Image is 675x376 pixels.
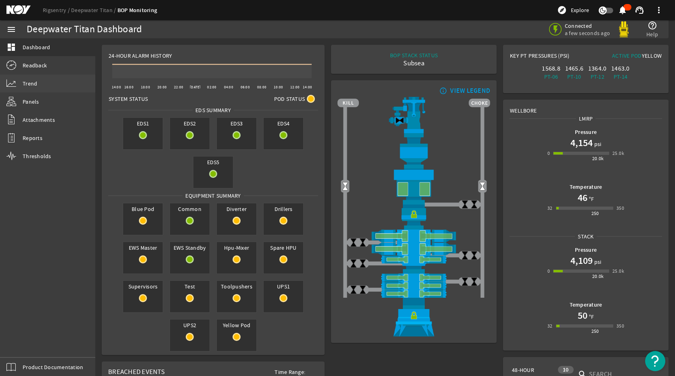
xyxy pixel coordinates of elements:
span: Panels [23,98,39,106]
div: PT-12 [587,73,607,81]
div: VIEW LEGEND [450,87,490,95]
div: Deepwater Titan Dashboard [27,25,142,33]
span: Spare HPU [264,242,303,253]
a: Rigsentry [43,6,71,14]
h1: 50 [578,309,587,322]
b: Temperature [570,301,602,309]
span: 24-Hour Alarm History [109,52,172,60]
span: UPS2 [170,320,210,331]
img: PipeRamOpen.png [337,282,490,290]
div: 1463.0 [610,65,630,73]
text: 14:00 [303,85,312,90]
img: ShearRamOpen.png [337,242,490,255]
div: 20.0k [592,155,604,163]
text: 04:00 [224,85,233,90]
span: Pod Status [274,95,305,103]
img: WellheadConnectorLock.png [337,298,490,336]
a: Deepwater Titan [71,6,117,14]
span: UPS1 [264,281,303,292]
mat-icon: help_outline [648,21,657,30]
img: ShearRamOpen.png [337,230,490,242]
img: ValveClose.png [460,200,470,209]
img: PipeRamOpen.png [337,290,490,298]
button: Explore [554,4,592,17]
text: 12:00 [290,85,300,90]
span: Supervisors [123,281,163,292]
text: 14:00 [112,85,121,90]
img: ValveClose.png [349,238,358,247]
span: Reports [23,134,42,142]
img: RiserConnectorLock.png [337,205,490,230]
img: Valve2Open.png [478,182,487,191]
span: Thresholds [23,152,51,160]
span: Time Range: [268,368,312,376]
div: 0 [547,149,550,157]
span: EDS4 [264,118,303,129]
span: EDS SUMMARY [193,106,234,114]
span: Blue Pod [123,203,163,215]
b: Pressure [575,246,597,254]
b: Pressure [575,128,597,136]
div: 350 [616,322,624,330]
img: ValveClose.png [470,251,479,260]
img: ValveClose.png [470,200,479,209]
span: Readback [23,61,47,69]
text: 06:00 [241,85,250,90]
div: 350 [616,204,624,212]
span: EDS2 [170,118,210,129]
text: 20:00 [157,85,167,90]
img: RiserAdapter.png [337,97,490,133]
div: Key PT Pressures (PSI) [510,52,586,63]
div: 25.0k [612,267,624,275]
div: 20.0k [592,272,604,280]
span: System Status [109,95,148,103]
span: EWS Standby [170,242,210,253]
div: 250 [591,209,599,217]
span: Toolpushers [217,281,256,292]
div: 0 [547,267,550,275]
b: Temperature [570,183,602,191]
div: PT-14 [610,73,630,81]
div: Wellbore [503,100,668,115]
img: BopBodyShearBottom.png [337,263,490,274]
img: Valve2Close.png [395,116,405,125]
img: PipeRamOpen.png [337,255,490,263]
mat-icon: support_agent [635,5,644,15]
img: ValveClose.png [460,251,470,260]
mat-icon: menu [6,25,16,34]
span: Help [646,30,658,38]
button: Open Resource Center [645,351,665,371]
mat-icon: dashboard [6,42,16,52]
div: 32 [547,204,553,212]
img: ValveClose.png [349,285,358,295]
div: 1364.0 [587,65,607,73]
span: LMRP [576,115,595,123]
span: °F [587,195,594,203]
span: a few seconds ago [565,29,610,37]
mat-icon: info_outline [438,88,447,94]
text: [DATE] [190,85,201,90]
img: FlexJoint.png [337,133,490,169]
span: Dashboard [23,43,50,51]
h1: 46 [578,191,587,204]
text: 02:00 [207,85,216,90]
span: Stack [575,232,596,240]
h1: 4,154 [570,136,593,149]
div: PT-06 [541,73,561,81]
div: 1465.6 [564,65,584,73]
span: Active Pod [612,52,642,59]
h1: 4,109 [570,254,593,267]
span: Diverter [217,203,256,215]
span: psi [593,140,602,148]
span: Yellow Pod [217,320,256,331]
img: ValveClose.png [349,259,358,268]
img: Valve2Open.png [341,182,350,191]
div: 25.0k [612,149,624,157]
span: Test [170,281,210,292]
div: 10 [558,366,574,374]
span: Drillers [264,203,303,215]
button: more_vert [649,0,669,20]
div: Subsea [390,59,438,67]
span: Breached Events [108,368,165,376]
span: Hpu-Mixer [217,242,256,253]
